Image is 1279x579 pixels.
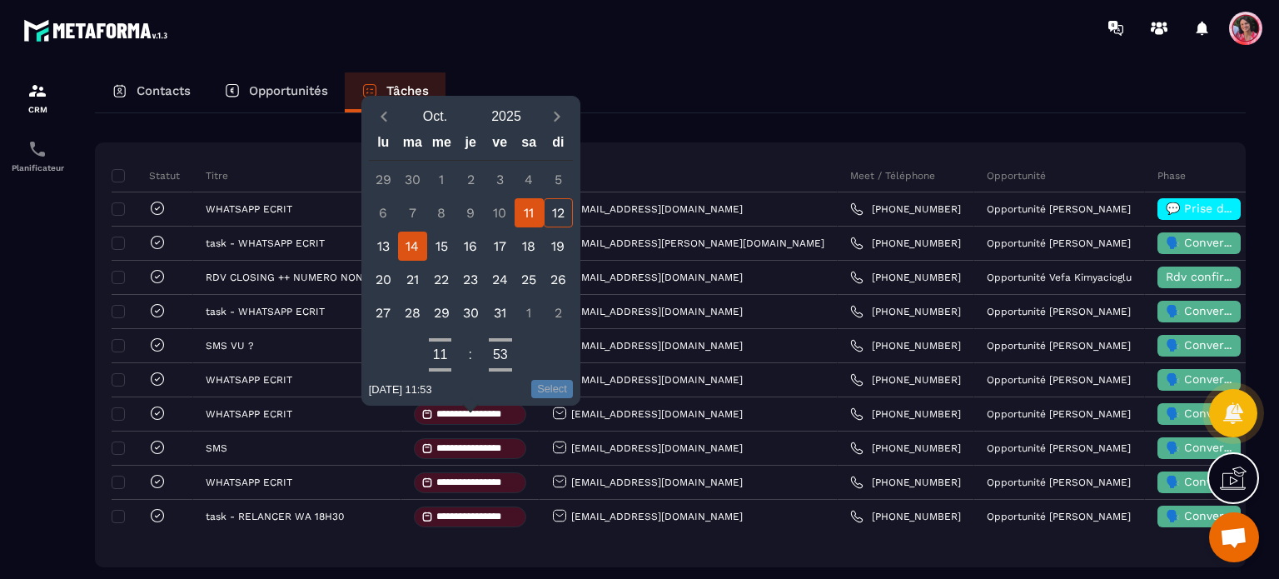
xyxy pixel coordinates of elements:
[427,131,456,160] div: me
[427,198,456,227] div: 8
[850,373,961,387] a: [PHONE_NUMBER]
[531,380,573,398] button: Select
[850,169,935,182] p: Meet / Téléphone
[987,477,1131,488] p: Opportunité [PERSON_NAME]
[544,265,573,294] div: 26
[369,298,398,327] div: 27
[515,265,544,294] div: 25
[429,337,452,343] button: Increment hours
[544,165,573,194] div: 5
[987,374,1131,386] p: Opportunité [PERSON_NAME]
[137,83,191,98] p: Contacts
[470,102,542,131] button: Open years overlay
[485,198,515,227] div: 10
[427,265,456,294] div: 22
[850,305,961,318] a: [PHONE_NUMBER]
[369,165,398,194] div: 29
[987,442,1131,454] p: Opportunité [PERSON_NAME]
[489,367,512,373] button: Decrement minutes
[398,298,427,327] div: 28
[489,343,512,367] button: Open minutes overlay
[429,343,452,367] button: Open hours overlay
[987,306,1131,317] p: Opportunité [PERSON_NAME]
[206,203,292,215] p: WHATSAPP ECRIT
[369,105,400,127] button: Previous month
[4,68,71,127] a: formationformationCRM
[206,169,228,182] p: Titre
[1166,270,1260,283] span: Rdv confirmé ✅
[850,339,961,352] a: [PHONE_NUMBER]
[369,131,398,160] div: lu
[95,72,207,112] a: Contacts
[206,374,292,386] p: WHATSAPP ECRIT
[987,408,1131,420] p: Opportunité [PERSON_NAME]
[515,131,544,160] div: sa
[515,198,544,227] div: 11
[987,237,1131,249] p: Opportunité [PERSON_NAME]
[850,202,961,216] a: [PHONE_NUMBER]
[398,265,427,294] div: 21
[27,81,47,101] img: formation
[427,298,456,327] div: 29
[515,165,544,194] div: 4
[207,72,345,112] a: Opportunités
[456,232,485,261] div: 16
[850,407,961,421] a: [PHONE_NUMBER]
[987,511,1131,522] p: Opportunité [PERSON_NAME]
[485,265,515,294] div: 24
[987,340,1131,352] p: Opportunité [PERSON_NAME]
[456,265,485,294] div: 23
[249,83,328,98] p: Opportunités
[398,198,427,227] div: 7
[515,298,544,327] div: 1
[206,511,344,522] p: task - RELANCER WA 18H30
[850,476,961,489] a: [PHONE_NUMBER]
[850,237,961,250] a: [PHONE_NUMBER]
[206,477,292,488] p: WHATSAPP ECRIT
[850,442,961,455] a: [PHONE_NUMBER]
[456,165,485,194] div: 2
[485,165,515,194] div: 3
[456,131,485,160] div: je
[206,442,227,454] p: SMS
[369,131,573,327] div: Calendar wrapper
[1209,512,1259,562] div: Ouvrir le chat
[4,105,71,114] p: CRM
[206,306,325,317] p: task - WHATSAPP ECRIT
[386,83,429,98] p: Tâches
[398,232,427,261] div: 14
[542,105,573,127] button: Next month
[4,163,71,172] p: Planificateur
[427,165,456,194] div: 1
[400,102,471,131] button: Open months overlay
[1157,169,1186,182] p: Phase
[206,272,384,283] p: RDV CLOSING ++ NUMERO NON ATTRIBUE
[489,337,512,343] button: Increment minutes
[4,127,71,185] a: schedulerschedulerPlanificateur
[369,165,573,327] div: Calendar days
[398,165,427,194] div: 30
[369,265,398,294] div: 20
[460,347,480,362] div: :
[27,139,47,159] img: scheduler
[987,272,1132,283] p: Opportunité Vefa Kimyacioglu
[544,232,573,261] div: 19
[515,232,544,261] div: 18
[456,298,485,327] div: 30
[369,198,398,227] div: 6
[116,169,180,182] p: Statut
[456,198,485,227] div: 9
[206,237,325,249] p: task - WHATSAPP ECRIT
[429,367,452,373] button: Decrement hours
[345,72,445,112] a: Tâches
[427,232,456,261] div: 15
[206,408,292,420] p: WHATSAPP ECRIT
[544,198,573,227] div: 12
[206,340,254,352] p: SMS VU ?
[544,298,573,327] div: 2
[369,383,432,396] div: 11/10/2025 11:53
[485,298,515,327] div: 31
[544,131,573,160] div: di
[987,169,1046,182] p: Opportunité
[850,510,961,523] a: [PHONE_NUMBER]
